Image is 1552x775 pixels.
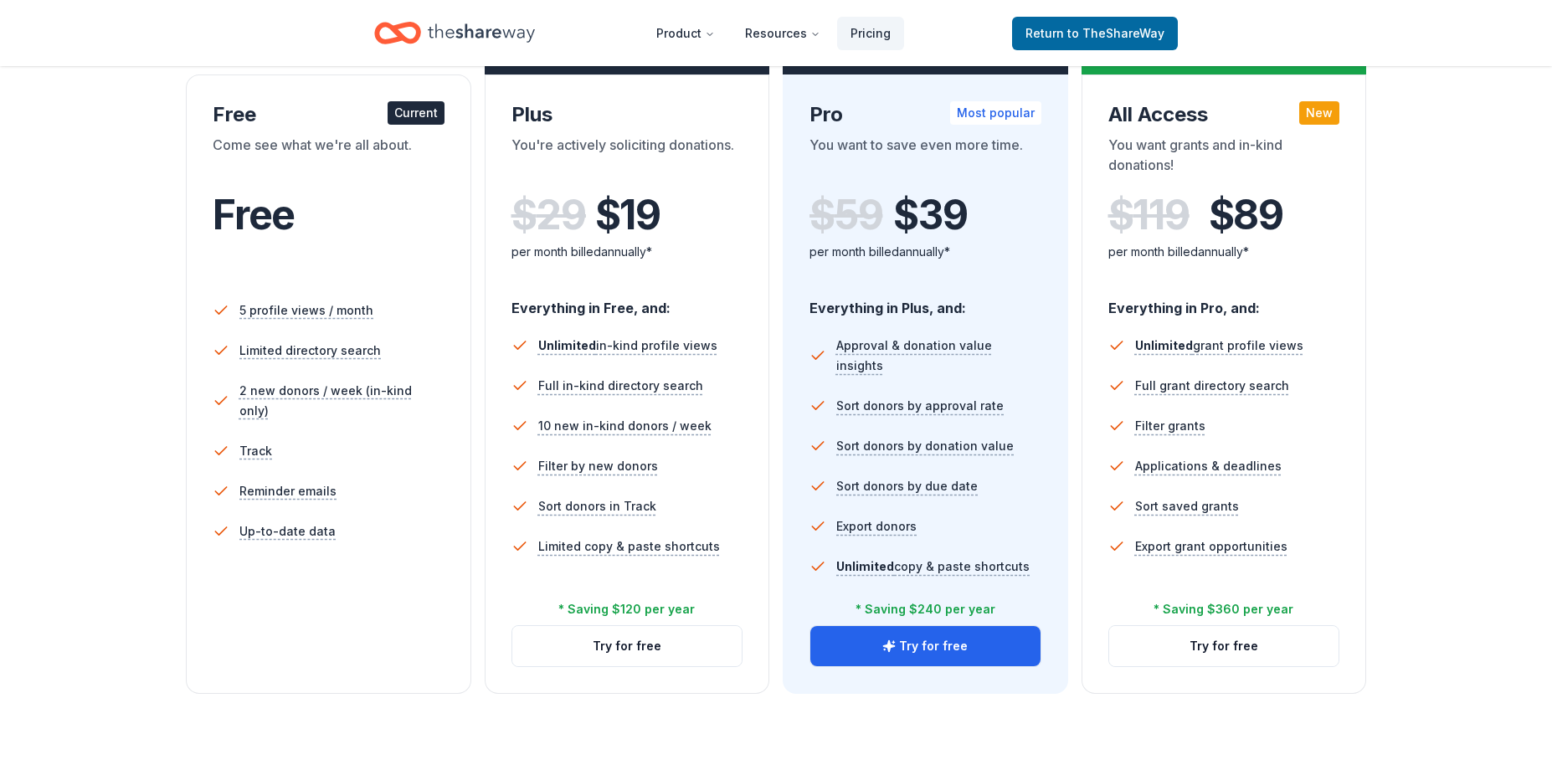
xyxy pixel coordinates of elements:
[239,441,272,461] span: Track
[1299,101,1339,125] div: New
[809,284,1041,319] div: Everything in Plus, and:
[511,101,743,128] div: Plus
[810,626,1041,666] button: Try for free
[1109,626,1339,666] button: Try for free
[512,626,743,666] button: Try for free
[538,496,656,516] span: Sort donors in Track
[511,135,743,182] div: You're actively soliciting donations.
[213,135,445,182] div: Come see what we're all about.
[558,599,695,619] div: * Saving $120 per year
[1108,242,1340,262] div: per month billed annually*
[538,338,717,352] span: in-kind profile views
[836,396,1004,416] span: Sort donors by approval rate
[538,536,720,557] span: Limited copy & paste shortcuts
[1135,416,1205,436] span: Filter grants
[1135,496,1239,516] span: Sort saved grants
[213,190,295,239] span: Free
[538,376,703,396] span: Full in-kind directory search
[538,416,712,436] span: 10 new in-kind donors / week
[837,17,904,50] a: Pricing
[1209,192,1283,239] span: $ 89
[1108,135,1340,182] div: You want grants and in-kind donations!
[538,456,658,476] span: Filter by new donors
[809,101,1041,128] div: Pro
[511,284,743,319] div: Everything in Free, and:
[538,338,596,352] span: Unlimited
[239,481,337,501] span: Reminder emails
[1135,338,1193,352] span: Unlimited
[239,521,336,541] span: Up-to-date data
[809,135,1041,182] div: You want to save even more time.
[1154,599,1293,619] div: * Saving $360 per year
[809,242,1041,262] div: per month billed annually*
[1108,101,1340,128] div: All Access
[836,516,917,536] span: Export donors
[836,559,894,573] span: Unlimited
[239,381,445,421] span: 2 new donors / week (in-kind only)
[1135,456,1282,476] span: Applications & deadlines
[1135,536,1287,557] span: Export grant opportunities
[595,192,660,239] span: $ 19
[836,559,1030,573] span: copy & paste shortcuts
[643,13,904,53] nav: Main
[1067,26,1164,40] span: to TheShareWay
[836,436,1014,456] span: Sort donors by donation value
[374,13,535,53] a: Home
[239,341,381,361] span: Limited directory search
[1135,376,1289,396] span: Full grant directory search
[732,17,834,50] button: Resources
[388,101,445,125] div: Current
[213,101,445,128] div: Free
[836,476,978,496] span: Sort donors by due date
[1012,17,1178,50] a: Returnto TheShareWay
[1108,284,1340,319] div: Everything in Pro, and:
[836,336,1041,376] span: Approval & donation value insights
[1135,338,1303,352] span: grant profile views
[893,192,967,239] span: $ 39
[1025,23,1164,44] span: Return
[643,17,728,50] button: Product
[511,242,743,262] div: per month billed annually*
[239,300,373,321] span: 5 profile views / month
[856,599,995,619] div: * Saving $240 per year
[950,101,1041,125] div: Most popular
